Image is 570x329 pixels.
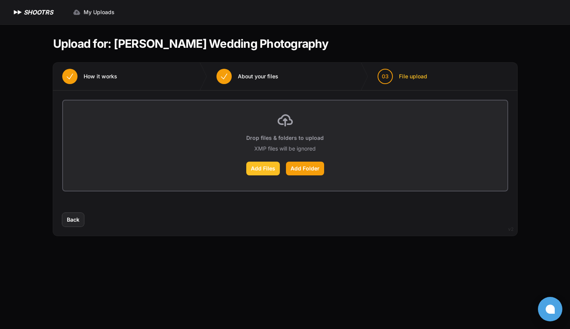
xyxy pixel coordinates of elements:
span: My Uploads [84,8,115,16]
span: How it works [84,73,117,80]
button: About your files [207,63,287,90]
span: Back [67,216,79,224]
button: 03 File upload [368,63,436,90]
span: About your files [238,73,278,80]
h1: Upload for: [PERSON_NAME] Wedding Photography [53,37,328,50]
a: SHOOTRS SHOOTRS [12,8,53,17]
h1: SHOOTRS [24,8,53,17]
div: v2 [508,225,513,234]
button: How it works [53,63,126,90]
p: XMP files will be ignored [254,145,316,152]
a: My Uploads [68,5,119,19]
button: Back [62,213,84,227]
label: Add Folder [286,162,324,175]
button: Open chat window [538,297,562,321]
span: File upload [399,73,427,80]
p: Drop files & folders to upload [246,134,324,142]
img: SHOOTRS [12,8,24,17]
label: Add Files [246,162,280,175]
span: 03 [382,73,389,80]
